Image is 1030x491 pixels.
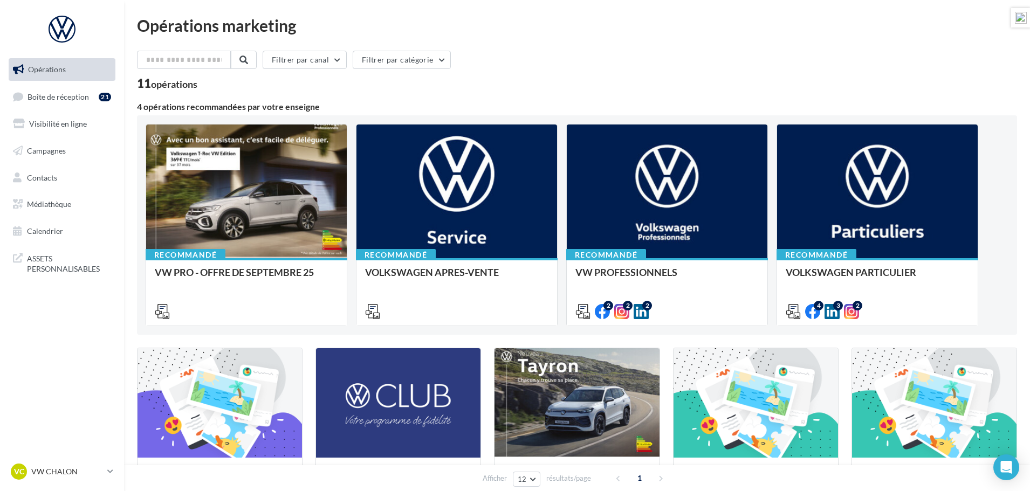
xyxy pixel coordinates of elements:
div: opérations [151,79,197,89]
div: 2 [603,301,613,310]
span: Opérations [28,65,66,74]
a: Médiathèque [6,193,118,216]
button: Filtrer par catégorie [353,51,451,69]
span: Médiathèque [27,199,71,209]
a: Calendrier [6,220,118,243]
span: ASSETS PERSONNALISABLES [27,251,111,274]
div: Recommandé [566,249,646,261]
div: 3 [833,301,843,310]
a: Visibilité en ligne [6,113,118,135]
span: Contacts [27,172,57,182]
div: Recommandé [777,249,856,261]
div: Recommandé [146,249,225,261]
span: Afficher [483,473,507,483]
span: Calendrier [27,226,63,236]
span: 1 [631,469,648,487]
div: 21 [99,93,111,101]
span: Visibilité en ligne [29,119,87,128]
div: 4 [814,301,823,310]
span: Boîte de réception [28,92,89,101]
a: Opérations [6,58,118,81]
a: Boîte de réception21 [6,85,118,108]
div: 11 [137,78,197,89]
span: résultats/page [546,473,591,483]
div: VW PROFESSIONNELS [575,267,759,288]
a: Campagnes [6,140,118,162]
div: 4 opérations recommandées par votre enseigne [137,102,1017,111]
a: VC VW CHALON [9,461,115,482]
div: 2 [642,301,652,310]
a: Contacts [6,167,118,189]
div: VOLKSWAGEN APRES-VENTE [365,267,548,288]
div: Recommandé [356,249,436,261]
span: VC [14,466,24,477]
div: VW PRO - OFFRE DE SEPTEMBRE 25 [155,267,338,288]
button: Filtrer par canal [263,51,347,69]
span: 12 [518,475,527,483]
p: VW CHALON [31,466,103,477]
div: VOLKSWAGEN PARTICULIER [786,267,969,288]
div: 2 [623,301,633,310]
div: Open Intercom Messenger [993,454,1019,480]
div: Opérations marketing [137,17,1017,33]
button: 12 [513,472,540,487]
a: ASSETS PERSONNALISABLES [6,247,118,279]
div: 2 [853,301,862,310]
span: Campagnes [27,146,66,155]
